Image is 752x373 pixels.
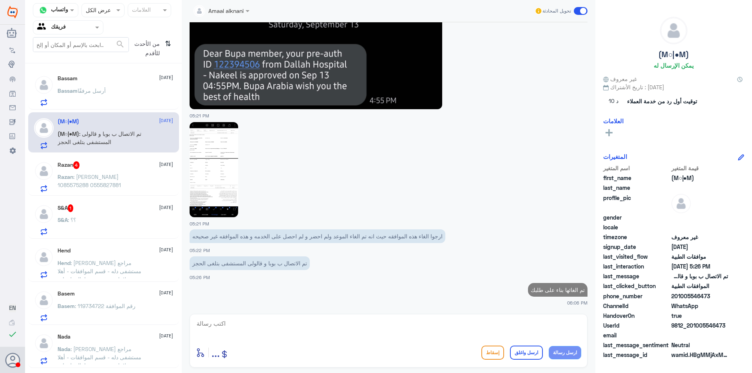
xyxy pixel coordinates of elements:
[58,290,75,297] h5: Basem
[159,289,173,296] span: [DATE]
[68,204,74,212] span: 1
[603,213,670,222] span: gender
[190,248,210,253] span: 05:22 PM
[9,304,16,311] span: EN
[603,292,670,300] span: phone_number
[528,283,587,297] p: 13/9/2025, 6:06 PM
[671,341,728,349] span: 0
[7,6,18,18] img: Widebot Logo
[159,74,173,81] span: [DATE]
[603,94,624,108] span: 10 د
[58,130,142,145] span: : تم الاتصال ب بوبا و قالولى المستشفى بتلغى الحجز
[131,5,151,16] div: العلامات
[68,216,76,223] span: : ؟؟
[159,204,173,211] span: [DATE]
[116,38,125,51] button: search
[73,161,80,169] span: 4
[75,303,136,309] span: : رقم الموافقة 119734722
[159,246,173,253] span: [DATE]
[671,223,728,231] span: null
[603,184,670,192] span: last_name
[603,83,744,91] span: تاريخ الأشتراك : [DATE]
[603,223,670,231] span: locale
[58,259,141,365] span: : [PERSON_NAME] مراجع مستشفى دله - قسم الموافقات - أهلا وسهلا بك يرجى تزويدنا بالمعلومات التالية ...
[34,118,54,138] img: defaultAdmin.png
[603,262,670,270] span: last_interaction
[603,164,670,172] span: اسم المتغير
[658,50,689,59] h5: (M○|●M)
[603,194,670,212] span: profile_pic
[190,221,209,226] span: 05:21 PM
[58,161,80,169] h5: Razan
[567,299,587,306] span: 06:06 PM
[159,117,173,124] span: [DATE]
[34,247,54,267] img: defaultAdmin.png
[58,173,121,188] span: : [PERSON_NAME] 1085575288 0555827881
[549,346,581,359] button: ارسل رسالة
[58,247,70,254] h5: Hend
[671,321,728,330] span: 9812_201005546473
[671,351,728,359] span: wamid.HBgMMjAxMDA1NTQ2NDczFQIAEhggQUNGRjhDQUE5NERFQUEzMzVDNjE1NUNDQUM2MEQzNEMA
[33,38,128,52] input: ابحث بالإسم أو المكان أو إلخ..
[58,118,80,125] h5: (M○|●M)
[37,22,49,33] img: yourTeam.svg
[603,252,670,261] span: last_visited_flow
[671,302,728,310] span: 2
[671,243,728,251] span: 2025-09-13T07:19:57.284Z
[603,351,670,359] span: last_message_id
[671,282,728,290] span: الموافقات الطبية
[165,37,171,57] i: ⇅
[660,17,687,44] img: defaultAdmin.png
[603,302,670,310] span: ChannelId
[190,275,210,280] span: 05:26 PM
[58,216,68,223] span: S&A
[671,194,691,213] img: defaultAdmin.png
[190,113,209,118] span: 05:21 PM
[34,333,54,353] img: defaultAdmin.png
[671,233,728,241] span: غير معروف
[5,353,20,368] button: الصورة الشخصية
[671,213,728,222] span: null
[190,229,445,243] p: 13/9/2025, 5:22 PM
[58,303,75,309] span: Basem
[58,259,70,266] span: Hend
[671,312,728,320] span: true
[671,272,728,280] span: تم الاتصال ب بوبا و قالولى المستشفى بتلغى الحجز
[671,174,728,182] span: (M○|●M)
[190,122,238,217] img: 1092565469630745.jpg
[58,346,70,352] span: Nada
[671,262,728,270] span: 2025-09-13T14:26:09.525Z
[671,164,728,172] span: قيمة المتغير
[603,75,637,83] span: غير معروف
[603,243,670,251] span: signup_date
[78,87,106,94] span: أرسل مرفقًا
[481,346,504,360] button: إسقاط
[211,345,220,359] span: ...
[9,304,16,312] button: EN
[159,161,173,168] span: [DATE]
[603,341,670,349] span: last_message_sentiment
[603,117,624,124] h6: العلامات
[129,37,162,60] span: من الأحدث للأقدم
[34,290,54,310] img: defaultAdmin.png
[603,282,670,290] span: last_clicked_button
[671,292,728,300] span: 201005546473
[603,321,670,330] span: UserId
[603,174,670,182] span: first_name
[603,331,670,339] span: email
[542,7,571,14] span: تحويل المحادثة
[211,344,220,361] button: ...
[58,75,78,82] h5: Bassam
[190,256,310,270] p: 13/9/2025, 5:26 PM
[34,161,54,181] img: defaultAdmin.png
[58,87,78,94] span: Bassam
[159,332,173,339] span: [DATE]
[58,204,74,212] h5: S&A
[190,14,442,109] img: 824408969923171.jpg
[627,97,697,105] span: توقيت أول رد من خدمة العملاء
[603,233,670,241] span: timezone
[603,312,670,320] span: HandoverOn
[58,130,80,137] span: (M○|●M)
[58,333,70,340] h5: Nada
[671,331,728,339] span: null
